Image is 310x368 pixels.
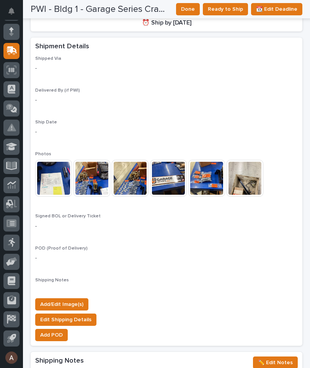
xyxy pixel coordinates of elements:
[35,128,298,136] p: -
[35,356,84,366] h2: Shipping Notes
[35,246,88,251] span: POD (Proof of Delivery)
[35,254,298,262] p: -
[208,5,243,14] span: Ready to Ship
[35,19,298,26] p: ⏰ Ship by [DATE]
[10,8,20,20] div: Notifications
[35,314,96,326] button: Edit Shipping Details
[35,152,51,156] span: Photos
[40,315,91,324] span: Edit Shipping Details
[256,5,297,14] span: 📆 Edit Deadline
[40,300,83,309] span: Add/Edit Image(s)
[203,3,248,15] button: Ready to Ship
[35,88,80,93] span: Delivered By (if PWI)
[35,96,298,104] p: -
[31,4,170,15] h2: PWI - Bldg 1 - Garage Series Crane 8' x 16'
[35,42,89,51] h2: Shipment Details
[35,64,298,72] p: -
[35,278,69,283] span: Shipping Notes
[35,298,88,310] button: Add/Edit Image(s)
[176,3,200,15] button: Done
[35,120,57,125] span: Ship Date
[3,3,20,19] button: Notifications
[35,56,61,61] span: Shipped Via
[40,330,63,340] span: Add POD
[258,358,293,367] span: ✏️ Edit Notes
[35,329,68,341] button: Add POD
[35,222,298,230] p: -
[251,3,302,15] button: 📆 Edit Deadline
[181,5,195,14] span: Done
[35,214,101,219] span: Signed BOL or Delivery Ticket
[3,350,20,366] button: users-avatar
